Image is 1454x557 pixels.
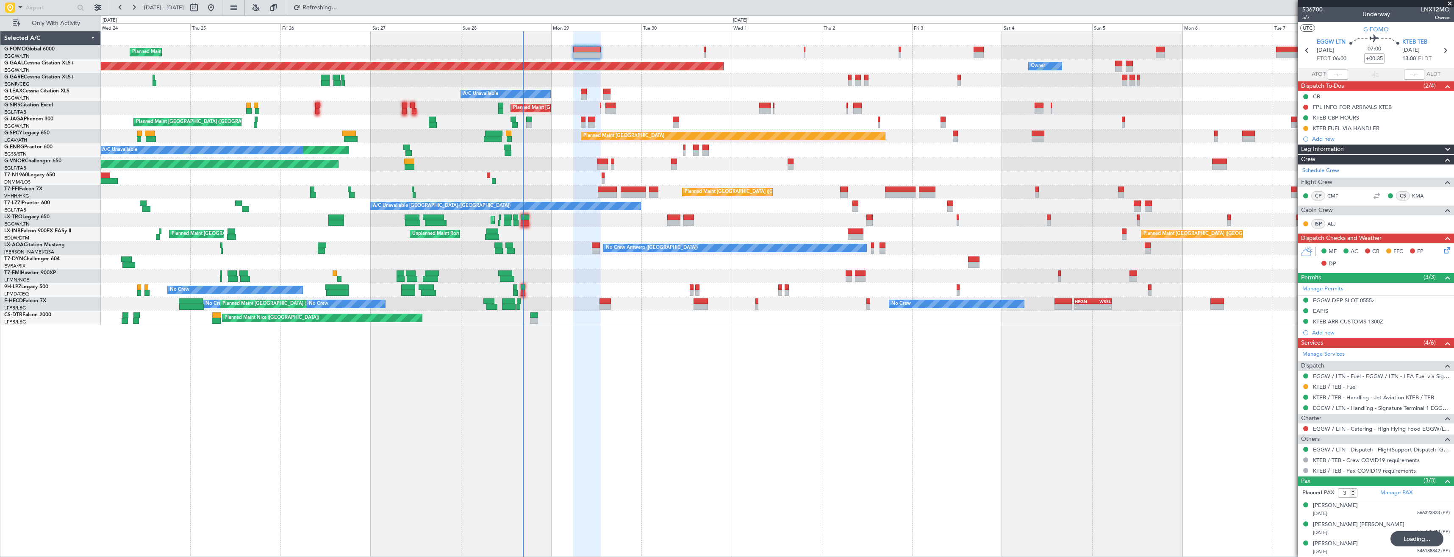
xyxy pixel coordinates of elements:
[1418,55,1432,63] span: ELDT
[1423,81,1436,90] span: (2/4)
[1301,145,1344,154] span: Leg Information
[4,201,22,206] span: T7-LZZI
[1301,434,1320,444] span: Others
[1317,46,1334,55] span: [DATE]
[4,193,29,199] a: VHHH/HKG
[1302,14,1323,21] span: 5/7
[513,102,647,114] div: Planned Maint [GEOGRAPHIC_DATA] ([GEOGRAPHIC_DATA])
[1302,285,1343,293] a: Manage Permits
[170,284,189,296] div: No Crew
[1301,155,1315,164] span: Crew
[132,46,266,58] div: Planned Maint [GEOGRAPHIC_DATA] ([GEOGRAPHIC_DATA])
[1302,167,1339,175] a: Schedule Crew
[4,89,69,94] a: G-LEAXCessna Citation XLS
[4,173,55,178] a: T7-N1960Legacy 650
[4,228,71,234] a: LX-INBFalcon 900EX EASy II
[1313,521,1404,529] div: [PERSON_NAME] [PERSON_NAME]
[4,47,26,52] span: G-FOMO
[1380,489,1412,497] a: Manage PAX
[1313,93,1320,100] div: CB
[1302,350,1345,359] a: Manage Services
[373,200,511,212] div: A/C Unavailable [GEOGRAPHIC_DATA] ([GEOGRAPHIC_DATA])
[1421,14,1450,21] span: Owner
[1329,260,1336,268] span: DP
[4,137,27,143] a: LGAV/ATH
[4,228,21,234] span: LX-INB
[4,319,26,325] a: LFPB/LBG
[100,23,190,31] div: Wed 24
[222,298,356,310] div: Planned Maint [GEOGRAPHIC_DATA] ([GEOGRAPHIC_DATA])
[1302,489,1334,497] label: Planned PAX
[1313,510,1327,517] span: [DATE]
[1423,476,1436,485] span: (3/3)
[225,312,319,324] div: Planned Maint Nice ([GEOGRAPHIC_DATA])
[1300,24,1315,32] button: UTC
[1396,191,1410,201] div: CS
[102,144,137,156] div: A/C Unavailable
[4,201,50,206] a: T7-LZZIPraetor 600
[4,145,24,150] span: G-ENRG
[1368,45,1381,53] span: 07:00
[1311,191,1325,201] div: CP
[4,270,21,276] span: T7-EMI
[4,61,24,66] span: G-GAAL
[4,291,29,297] a: LFMD/CEQ
[1390,531,1443,546] div: Loading...
[912,23,1002,31] div: Fri 3
[1417,548,1450,555] span: 546188842 (PP)
[461,23,551,31] div: Sun 28
[136,116,269,128] div: Planned Maint [GEOGRAPHIC_DATA] ([GEOGRAPHIC_DATA])
[4,214,22,220] span: LX-TRO
[205,298,225,310] div: No Crew
[4,187,19,192] span: T7-FFI
[1423,338,1436,347] span: (4/6)
[4,242,65,248] a: LX-AOACitation Mustang
[1301,476,1310,486] span: Pax
[4,89,22,94] span: G-LEAX
[1317,38,1346,47] span: EGGW LTN
[1313,373,1450,380] a: EGGW / LTN - Fuel - EGGW / LTN - LEA Fuel via Signature in EGGW
[4,159,25,164] span: G-VNOR
[4,221,30,227] a: EGGW/LTN
[4,75,74,80] a: G-GARECessna Citation XLS+
[4,277,29,283] a: LFMN/NCE
[1313,383,1357,390] a: KTEB / TEB - Fuel
[1313,549,1327,555] span: [DATE]
[1311,219,1325,228] div: ISP
[1313,540,1358,548] div: [PERSON_NAME]
[4,117,53,122] a: G-JAGAPhenom 300
[1075,299,1093,304] div: HEGN
[4,165,26,171] a: EGLF/FAB
[1327,220,1346,228] a: ALJ
[4,145,53,150] a: G-ENRGPraetor 600
[1301,234,1382,243] span: Dispatch Checks and Weather
[4,103,20,108] span: G-SIRS
[1313,125,1379,132] div: KTEB FUEL VIA HANDLER
[1317,55,1331,63] span: ETOT
[371,23,461,31] div: Sat 27
[4,123,30,129] a: EGGW/LTN
[1313,114,1359,121] div: KTEB CBP HOURS
[4,256,23,262] span: T7-DYN
[1002,23,1092,31] div: Sat 4
[4,207,26,213] a: EGLF/FAB
[1402,38,1427,47] span: KTEB TEB
[1313,446,1450,453] a: EGGW / LTN - Dispatch - FlightSupport Dispatch [GEOGRAPHIC_DATA]
[1313,404,1450,412] a: EGGW / LTN - Handling - Signature Terminal 1 EGGW / LTN
[1301,361,1324,371] span: Dispatch
[1402,55,1416,63] span: 13:00
[4,61,74,66] a: G-GAALCessna Citation XLS+
[4,187,42,192] a: T7-FFIFalcon 7X
[1301,81,1344,91] span: Dispatch To-Dos
[1362,10,1390,19] div: Underway
[4,109,26,115] a: EGLF/FAB
[606,242,698,254] div: No Crew Antwerp ([GEOGRAPHIC_DATA])
[4,284,48,290] a: 9H-LPZLegacy 500
[4,270,56,276] a: T7-EMIHawker 900XP
[1182,23,1273,31] div: Mon 6
[1313,529,1327,536] span: [DATE]
[4,159,61,164] a: G-VNORChallenger 650
[1333,55,1346,63] span: 06:00
[1327,192,1346,200] a: CMF
[1301,273,1321,283] span: Permits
